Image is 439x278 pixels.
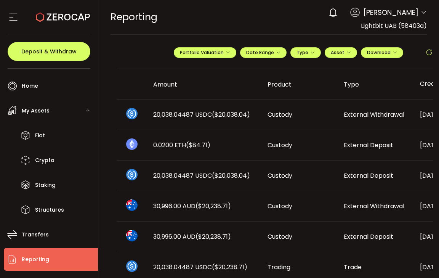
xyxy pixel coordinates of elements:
span: Date Range [246,49,280,56]
span: External Deposit [344,171,393,180]
span: External Withdrawal [344,110,404,119]
img: eth_portfolio.svg [126,138,138,150]
span: Fiat [35,130,45,141]
span: Lightbit UAB (58403a) [361,21,427,30]
span: 20,038.04487 USDC [153,171,250,180]
span: Custody [268,171,292,180]
span: ($20,238.71) [212,263,247,272]
span: ($20,038.04) [212,110,250,119]
span: My Assets [22,105,50,116]
span: Deposit & Withdraw [21,49,77,54]
span: Custody [268,232,292,241]
span: 20,038.04487 USDC [153,110,250,119]
span: 20,038.04487 USDC [153,263,247,272]
img: aud_portfolio.svg [126,199,138,211]
span: Portfolio Valuation [180,49,230,56]
img: usdc_portfolio.svg [126,108,138,119]
span: Trading [268,263,290,272]
span: ($20,038.04) [212,171,250,180]
button: Portfolio Valuation [174,47,236,58]
span: Transfers [22,229,49,240]
span: External Withdrawal [344,202,404,211]
span: Custody [268,202,292,211]
span: Custody [268,110,292,119]
span: Download [367,49,397,56]
span: Structures [35,204,64,215]
span: Asset [331,49,344,56]
span: External Deposit [344,141,393,149]
button: Deposit & Withdraw [8,42,90,61]
img: aud_portfolio.svg [126,230,138,241]
span: Trade [344,263,362,272]
span: Home [22,80,38,92]
div: Amount [147,80,261,89]
span: ($20,238.71) [195,232,231,241]
span: 30,996.00 AUD [153,202,231,211]
span: Reporting [111,10,157,24]
div: Type [338,80,414,89]
button: Type [290,47,321,58]
span: Reporting [22,254,49,265]
span: ($20,238.71) [195,202,231,211]
span: External Deposit [344,232,393,241]
img: usdc_portfolio.svg [126,260,138,272]
span: [PERSON_NAME] [364,7,418,18]
span: Type [296,49,315,56]
span: Custody [268,141,292,149]
img: usdc_portfolio.svg [126,169,138,180]
button: Date Range [240,47,287,58]
button: Download [361,47,403,58]
div: Product [261,80,338,89]
span: 30,996.00 AUD [153,232,231,241]
span: Staking [35,180,56,191]
button: Asset [325,47,357,58]
span: ($84.71) [186,141,210,149]
span: 0.0200 ETH [153,141,210,149]
iframe: Chat Widget [350,196,439,278]
span: Crypto [35,155,54,166]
